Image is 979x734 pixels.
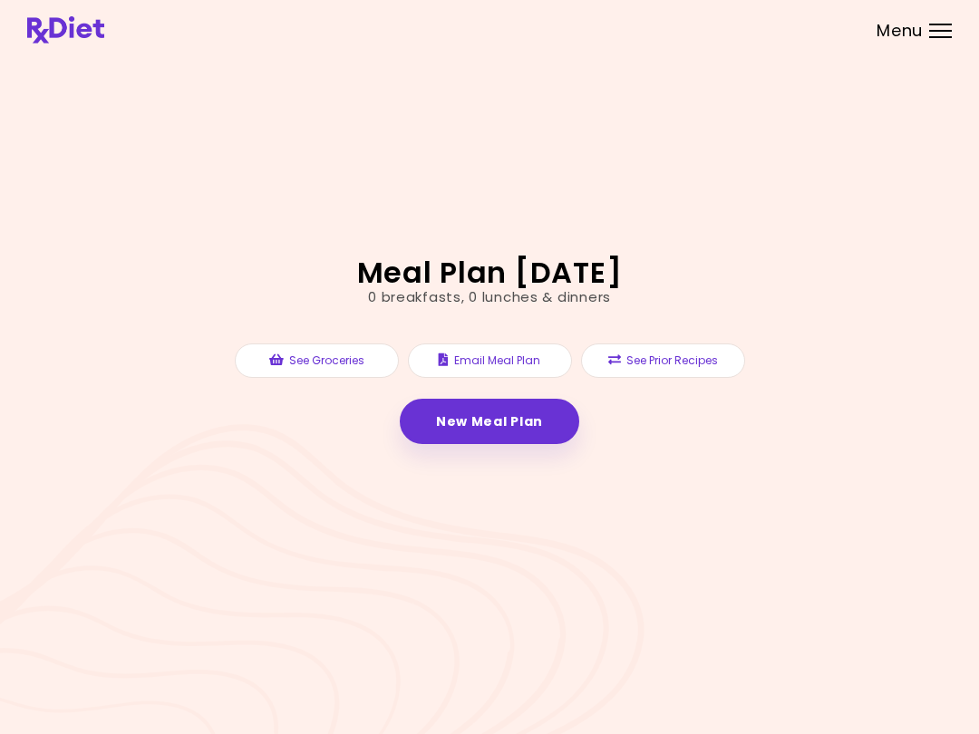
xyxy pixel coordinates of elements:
[400,399,579,444] a: New Meal Plan
[877,23,923,39] span: Menu
[408,343,572,378] button: Email Meal Plan
[581,343,745,378] button: See Prior Recipes
[357,258,623,287] h2: Meal Plan [DATE]
[235,343,399,378] button: See Groceries
[368,287,611,308] div: 0 breakfasts , 0 lunches & dinners
[27,16,104,43] img: RxDiet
